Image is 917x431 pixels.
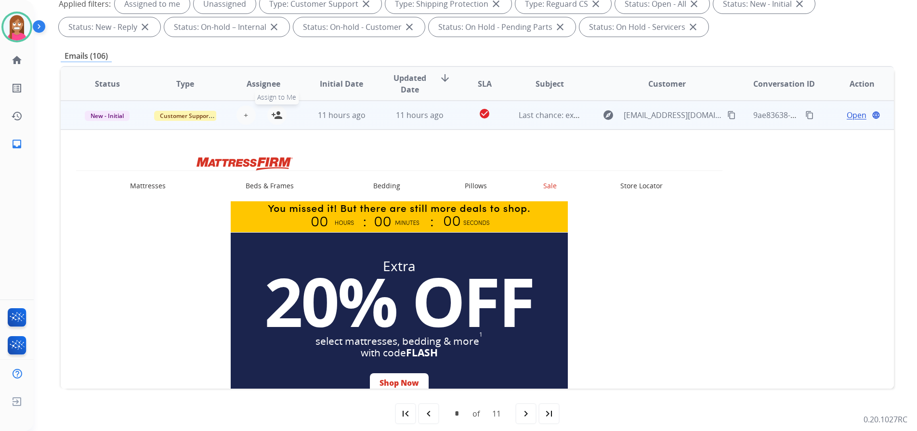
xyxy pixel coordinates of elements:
mat-icon: close [554,21,566,33]
span: SLA [478,78,492,90]
div: Status: On-hold - Customer [293,17,425,37]
mat-icon: home [11,54,23,66]
mat-icon: explore [603,109,614,121]
mat-icon: close [687,21,699,33]
mat-icon: close [139,21,151,33]
mat-icon: language [872,111,880,119]
span: Assignee [247,78,280,90]
mat-icon: navigate_before [423,408,434,419]
span: Customer [648,78,686,90]
mat-icon: check_circle [479,108,490,119]
div: Status: On Hold - Servicers [579,17,708,37]
img: Mattress Firm [196,157,293,170]
th: Action [816,67,894,101]
div: Status: New - Reply [59,17,160,37]
span: Subject [536,78,564,90]
button: Assign to Me [267,105,287,125]
a: Sale [543,181,557,190]
mat-icon: content_copy [727,111,736,119]
strong: FLASH [406,346,438,359]
span: Status [95,78,120,90]
button: + [236,105,256,125]
div: Status: On Hold - Pending Parts [429,17,576,37]
td: 20% OFF [231,273,568,335]
td: Extra [231,233,568,273]
mat-icon: close [268,21,280,33]
span: Customer Support [154,111,217,121]
span: + [244,109,248,121]
span: Updated Date [389,72,432,95]
a: Beds & Frames [246,181,294,190]
span: Type [176,78,194,90]
p: Emails (106) [61,50,112,62]
mat-icon: last_page [543,408,555,419]
div: 11 [485,404,509,423]
a: Mattresses [130,181,166,190]
span: New - Initial [85,111,130,121]
div: Status: On-hold – Internal [164,17,289,37]
span: 9ae83638-8a04-4795-9a2e-cc95f161352a [753,110,899,120]
a: Store Locator [620,181,663,190]
p: 0.20.1027RC [864,414,907,425]
mat-icon: person_add [271,109,283,121]
span: Initial Date [320,78,363,90]
span: 11 hours ago [396,110,444,120]
a: Pillows [465,181,487,190]
span: [EMAIL_ADDRESS][DOMAIN_NAME] [624,109,721,121]
mat-icon: arrow_downward [439,72,451,84]
img: Countdown timer for After Hours Flash Sale. [231,201,568,233]
sup: 1 [479,330,483,339]
mat-icon: navigate_next [520,408,532,419]
span: Open [847,109,866,121]
mat-icon: first_page [400,408,411,419]
mat-icon: close [404,21,415,33]
span: Assign to Me [255,90,299,104]
img: avatar [3,13,30,40]
mat-icon: content_copy [805,111,814,119]
span: Conversation ID [753,78,815,90]
a: Bedding [373,181,400,190]
td: select mattresses, bedding & more with code [231,335,568,373]
a: Mattress Firm [76,157,413,170]
mat-icon: inbox [11,138,23,150]
span: Last chance: extra 20% off your perfect sleep upgrade ends 8am Tue [519,110,767,120]
span: Shop Now [370,373,429,392]
div: of [472,408,480,419]
mat-icon: list_alt [11,82,23,94]
span: 11 hours ago [318,110,366,120]
mat-icon: history [11,110,23,122]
